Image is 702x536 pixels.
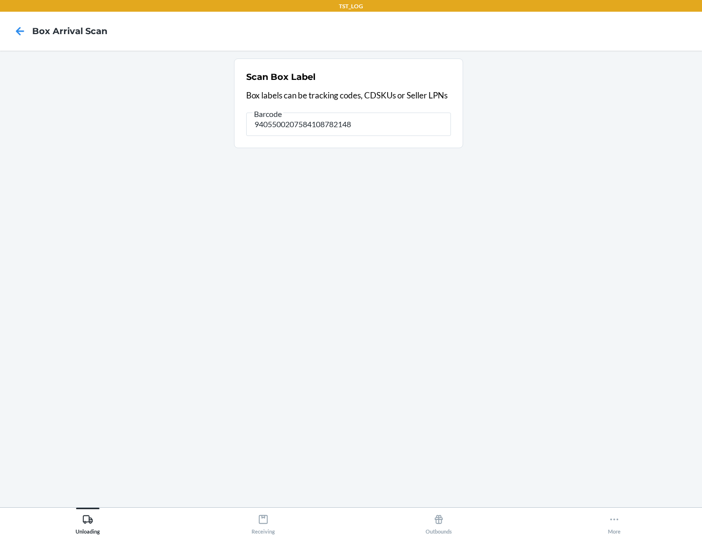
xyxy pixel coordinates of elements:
[252,510,275,535] div: Receiving
[246,89,451,102] p: Box labels can be tracking codes, CDSKUs or Seller LPNs
[175,508,351,535] button: Receiving
[351,508,526,535] button: Outbounds
[246,113,451,136] input: Barcode
[32,25,107,38] h4: Box Arrival Scan
[608,510,621,535] div: More
[253,109,283,119] span: Barcode
[526,508,702,535] button: More
[426,510,452,535] div: Outbounds
[246,71,315,83] h2: Scan Box Label
[76,510,100,535] div: Unloading
[339,2,363,11] p: TST_LOG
